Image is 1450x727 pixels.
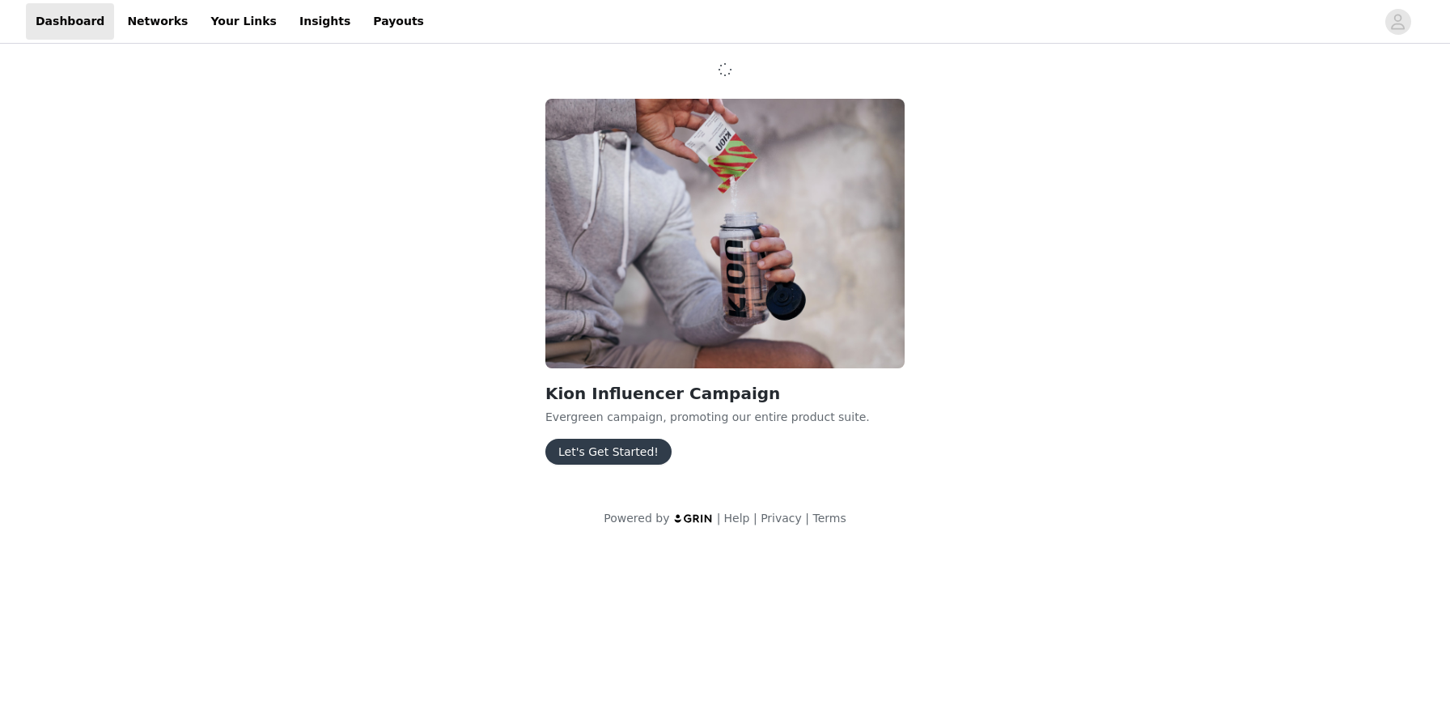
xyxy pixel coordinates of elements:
[604,512,669,525] span: Powered by
[812,512,846,525] a: Terms
[363,3,434,40] a: Payouts
[117,3,197,40] a: Networks
[805,512,809,525] span: |
[201,3,286,40] a: Your Links
[26,3,114,40] a: Dashboard
[753,512,757,525] span: |
[290,3,360,40] a: Insights
[717,512,721,525] span: |
[545,409,905,426] p: Evergreen campaign, promoting our entire product suite.
[545,381,905,406] h2: Kion Influencer Campaign
[1390,9,1405,35] div: avatar
[761,512,802,525] a: Privacy
[545,99,905,368] img: Kion
[673,513,714,524] img: logo
[724,512,750,525] a: Help
[545,439,672,465] button: Let's Get Started!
